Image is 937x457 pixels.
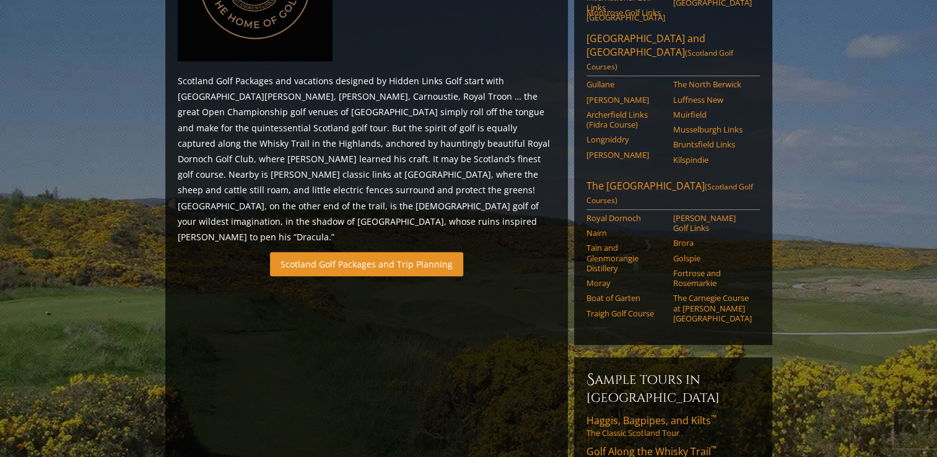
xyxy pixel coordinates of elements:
a: Longniddry [586,134,665,144]
a: Haggis, Bagpipes, and Kilts™The Classic Scotland Tour [586,414,760,438]
a: [PERSON_NAME] [586,95,665,105]
a: Brora [673,238,752,248]
a: The [GEOGRAPHIC_DATA](Scotland Golf Courses) [586,179,760,210]
a: Tain and Glenmorangie Distillery [586,243,665,273]
sup: ™ [711,443,717,454]
a: Montrose Golf Links [586,7,665,17]
a: Kilspindie [673,155,752,165]
a: Muirfield [673,110,752,120]
a: The North Berwick [673,79,752,89]
a: Nairn [586,228,665,238]
a: Moray [586,278,665,288]
a: Luffness New [673,95,752,105]
a: Fortrose and Rosemarkie [673,268,752,289]
span: (Scotland Golf Courses) [586,48,733,72]
a: [PERSON_NAME] Golf Links [673,213,752,233]
a: Boat of Garten [586,293,665,303]
sup: ™ [711,412,717,423]
a: Archerfield Links (Fidra Course) [586,110,665,130]
a: Golspie [673,253,752,263]
p: Scotland Golf Packages and vacations designed by Hidden Links Golf start with [GEOGRAPHIC_DATA][P... [178,73,556,245]
a: Traigh Golf Course [586,308,665,318]
a: Bruntsfield Links [673,139,752,149]
a: Scotland Golf Packages and Trip Planning [270,252,463,276]
span: (Scotland Golf Courses) [586,181,753,206]
h6: Sample Tours in [GEOGRAPHIC_DATA] [586,370,760,406]
a: [PERSON_NAME] [586,150,665,160]
a: The Carnegie Course at [PERSON_NAME][GEOGRAPHIC_DATA] [673,293,752,323]
span: Haggis, Bagpipes, and Kilts [586,414,717,427]
a: [GEOGRAPHIC_DATA] and [GEOGRAPHIC_DATA](Scotland Golf Courses) [586,32,760,76]
a: Gullane [586,79,665,89]
a: Royal Dornoch [586,213,665,223]
a: Musselburgh Links [673,124,752,134]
